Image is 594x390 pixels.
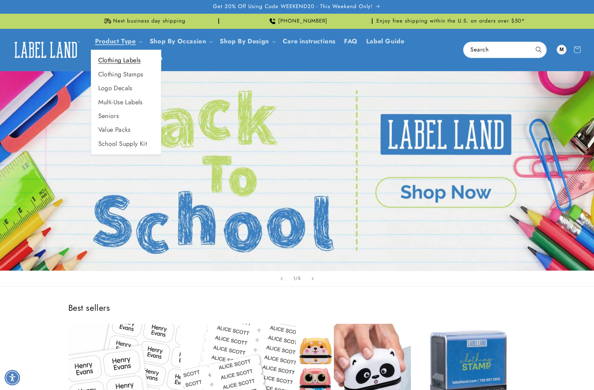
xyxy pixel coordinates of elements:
[366,37,405,45] span: Label Guide
[215,33,278,50] summary: Shop By Design
[68,302,526,313] h2: Best sellers
[150,37,206,45] span: Shop By Occasion
[274,271,289,286] button: Previous slide
[95,37,136,46] a: Product Type
[279,33,340,50] a: Care instructions
[91,54,161,67] a: Clothing Labels
[91,137,161,151] a: School Supply Kit
[213,3,373,10] span: Get 20% Off Using Code WEEKEND20 - This Weekend Only!
[222,14,373,29] div: Announcement
[295,275,298,282] span: /
[11,39,81,61] img: Label Land
[278,18,327,25] span: [PHONE_NUMBER]
[362,33,409,50] a: Label Guide
[8,36,84,63] a: Label Land
[344,37,358,45] span: FAQ
[91,95,161,109] a: Multi-Use Labels
[5,370,20,385] div: Accessibility Menu
[298,275,301,282] span: 5
[293,275,295,282] span: 1
[91,123,161,137] a: Value Packs
[283,37,336,45] span: Care instructions
[375,14,526,29] div: Announcement
[305,271,320,286] button: Next slide
[91,109,161,123] a: Seniors
[340,33,362,50] a: FAQ
[220,37,269,46] a: Shop By Design
[91,81,161,95] a: Logo Decals
[531,42,546,57] button: Search
[113,18,186,25] span: Next business day shipping
[95,54,163,62] span: Join Affiliate Program
[68,14,219,29] div: Announcement
[91,33,145,50] summary: Product Type
[145,33,216,50] summary: Shop By Occasion
[91,68,161,81] a: Clothing Stamps
[376,18,525,25] span: Enjoy free shipping within the U.S. on orders over $50*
